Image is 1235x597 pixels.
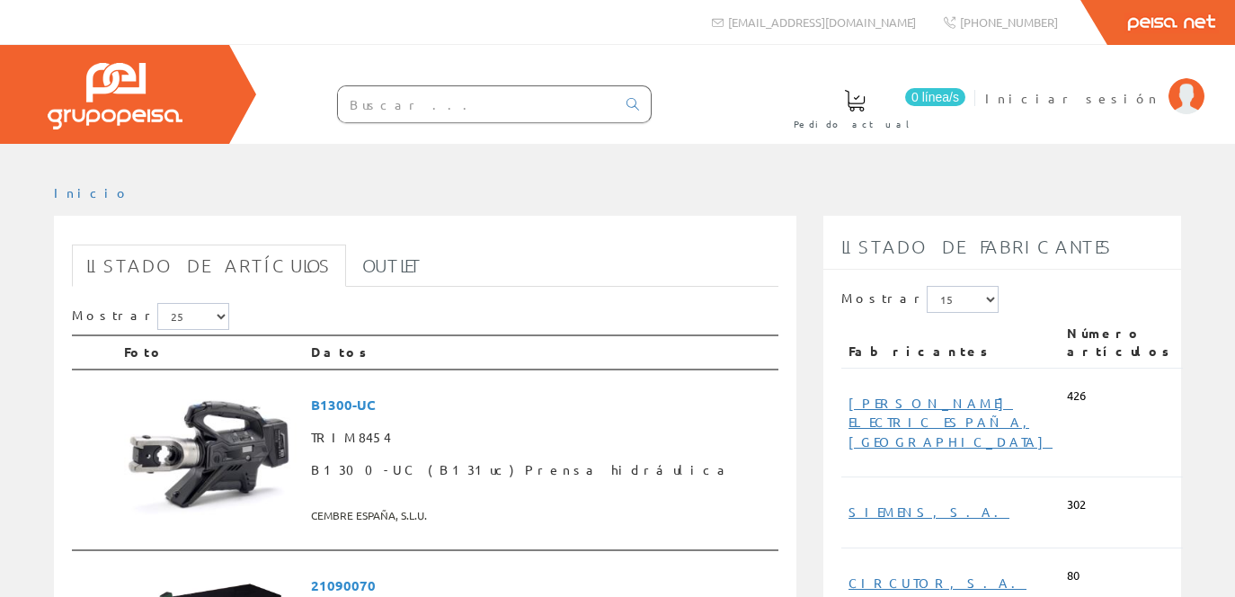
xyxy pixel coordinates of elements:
span: 80 [1067,567,1080,584]
th: Foto [117,335,304,370]
span: Pedido actual [794,115,916,133]
span: 0 línea/s [905,88,965,106]
label: Mostrar [72,303,229,330]
span: [PHONE_NUMBER] [960,14,1058,30]
span: B1300-UC (B131uc) Prensa hidráulica [311,454,771,486]
select: Mostrar [927,286,999,313]
a: CIRCUTOR, S.A. [849,575,1026,591]
span: 426 [1067,388,1086,405]
span: Iniciar sesión [985,89,1159,107]
a: [PERSON_NAME] ELECTRIC ESPAÑA, [GEOGRAPHIC_DATA] [849,395,1053,450]
select: Mostrar [157,303,229,330]
th: Fabricantes [841,317,1060,368]
label: Mostrar [841,286,999,313]
span: Listado de fabricantes [841,236,1113,257]
span: B1300-UC [311,388,771,422]
a: SIEMENS, S.A. [849,503,1009,520]
a: Listado de artículos [72,245,346,287]
input: Buscar ... [338,86,616,122]
a: Iniciar sesión [985,75,1204,92]
th: Número artículos [1060,317,1183,368]
span: [EMAIL_ADDRESS][DOMAIN_NAME] [728,14,916,30]
span: TRIM8454 [311,422,771,454]
span: CEMBRE ESPAÑA, S.L.U. [311,501,771,530]
img: Grupo Peisa [48,63,182,129]
th: Datos [304,335,778,370]
a: Outlet [348,245,437,287]
a: Inicio [54,184,130,200]
span: 302 [1067,496,1086,513]
img: Foto artículo B1300-UC (B131uc) Prensa hidráulica (192x142.60580912863) [124,388,297,517]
